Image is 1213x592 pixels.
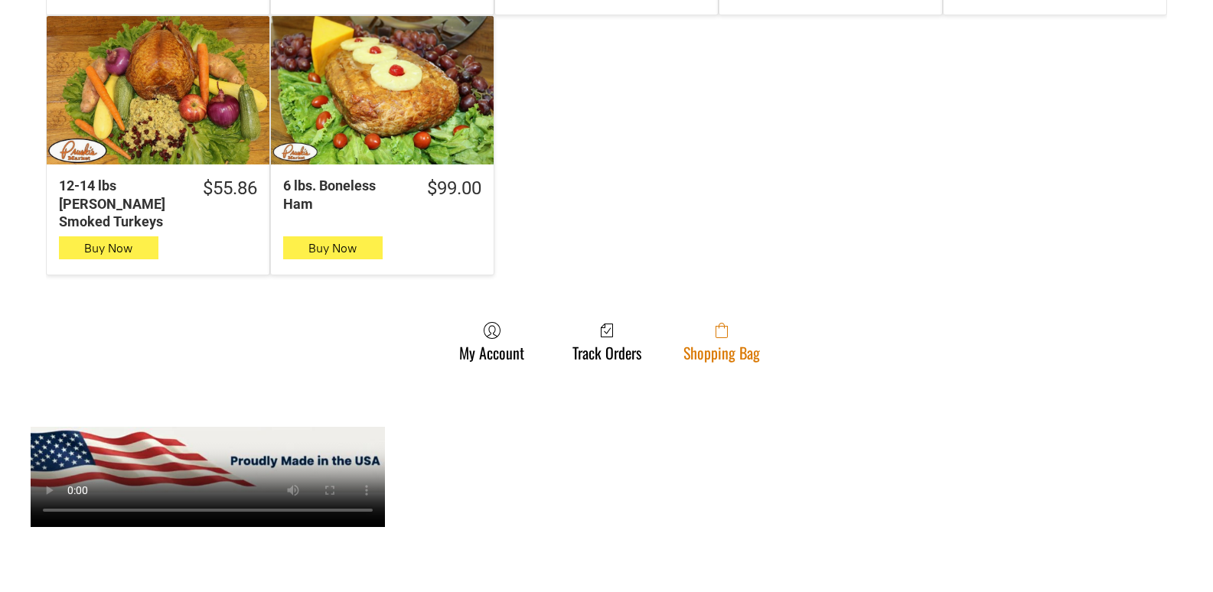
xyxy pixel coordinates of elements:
a: 6 lbs. Boneless Ham [271,16,494,164]
a: Track Orders [565,321,649,362]
span: Buy Now [308,241,357,255]
div: $99.00 [427,177,481,200]
a: Shopping Bag [676,321,768,362]
a: $55.8612-14 lbs [PERSON_NAME] Smoked Turkeys [47,177,269,230]
button: Buy Now [283,236,383,259]
div: 12-14 lbs [PERSON_NAME] Smoked Turkeys [59,177,183,230]
a: 12-14 lbs Pruski&#39;s Smoked Turkeys [47,16,269,164]
a: My Account [452,321,532,362]
span: Buy Now [84,241,132,255]
div: $55.86 [203,177,257,200]
div: 6 lbs. Boneless Ham [283,177,407,213]
button: Buy Now [59,236,158,259]
a: $99.006 lbs. Boneless Ham [271,177,494,213]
